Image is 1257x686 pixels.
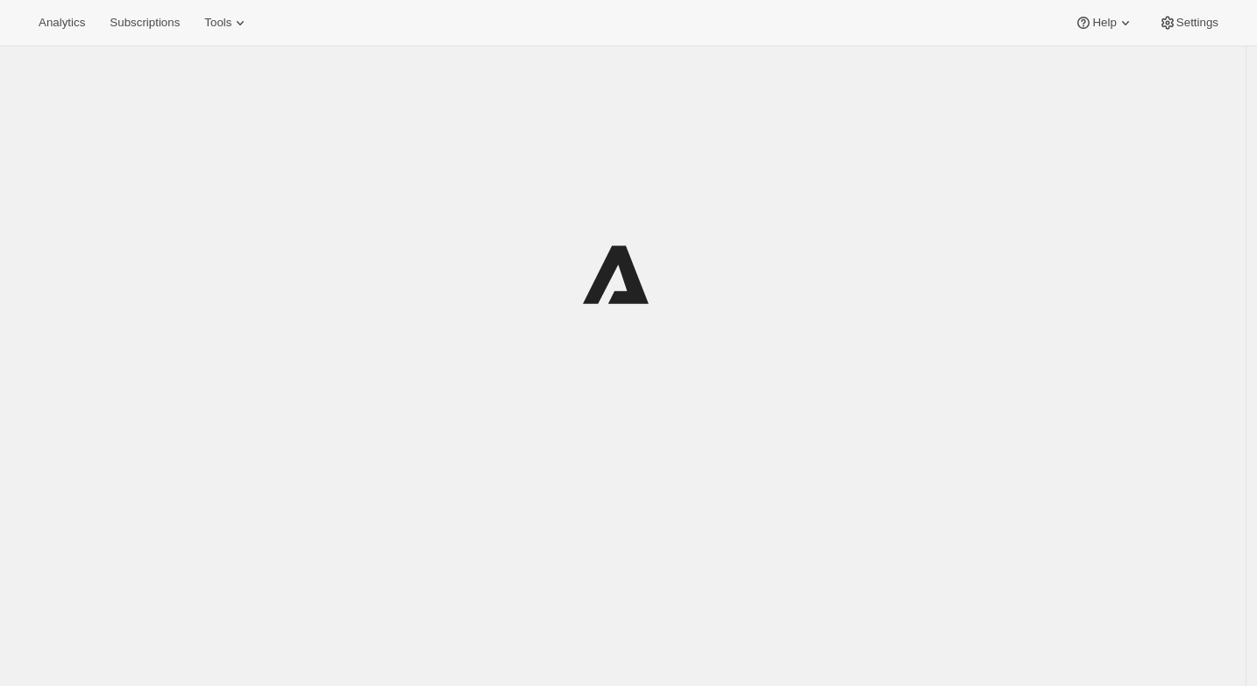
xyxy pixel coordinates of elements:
[1148,11,1229,35] button: Settings
[1176,16,1218,30] span: Settings
[110,16,180,30] span: Subscriptions
[1092,16,1116,30] span: Help
[204,16,231,30] span: Tools
[1064,11,1144,35] button: Help
[39,16,85,30] span: Analytics
[99,11,190,35] button: Subscriptions
[194,11,259,35] button: Tools
[28,11,96,35] button: Analytics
